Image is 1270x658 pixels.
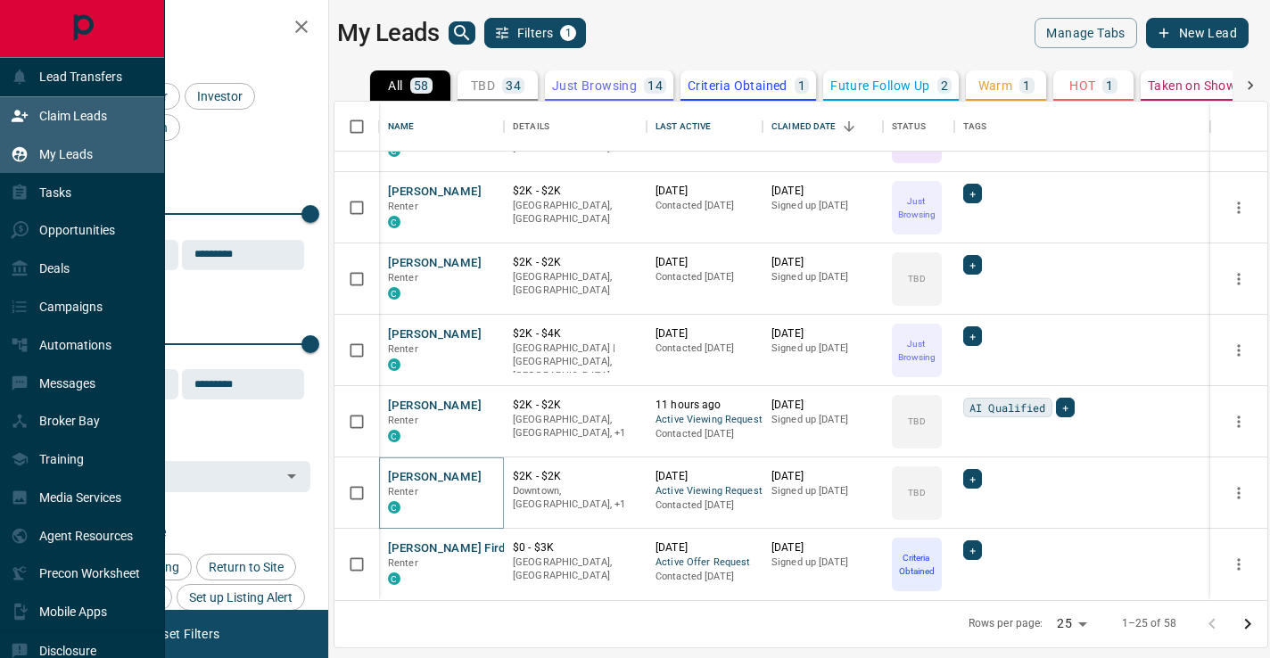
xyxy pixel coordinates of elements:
span: Renter [388,201,418,212]
p: Just Browsing [552,79,637,92]
span: Renter [388,343,418,355]
div: condos.ca [388,216,400,228]
p: Signed up [DATE] [771,484,874,498]
h2: Filters [57,18,310,39]
button: [PERSON_NAME] [388,184,482,201]
div: condos.ca [388,287,400,300]
div: + [963,255,982,275]
div: condos.ca [388,358,400,371]
span: Investor [191,89,249,103]
p: Toronto [513,413,638,440]
div: + [963,184,982,203]
p: Warm [978,79,1013,92]
div: Return to Site [196,554,296,580]
button: more [1225,551,1252,578]
p: 58 [414,79,429,92]
button: Filters1 [484,18,587,48]
button: [PERSON_NAME] Firdaus [388,540,525,557]
p: $2K - $4K [513,326,638,341]
span: + [969,470,976,488]
p: All [388,79,402,92]
button: Manage Tabs [1035,18,1136,48]
p: $0 - $3K [513,540,638,555]
p: Signed up [DATE] [771,555,874,570]
p: 14 [647,79,663,92]
h1: My Leads [337,19,440,47]
div: Tags [963,102,987,152]
p: [GEOGRAPHIC_DATA], [GEOGRAPHIC_DATA] [513,555,638,583]
button: [PERSON_NAME] [388,398,482,415]
p: Contacted [DATE] [656,427,754,441]
p: [DATE] [771,469,874,484]
span: + [1062,399,1068,416]
p: [DATE] [771,184,874,199]
div: Investor [185,83,255,110]
button: more [1225,408,1252,435]
p: $2K - $2K [513,469,638,484]
p: [DATE] [656,326,754,341]
span: + [969,256,976,274]
p: [DATE] [771,326,874,341]
span: Return to Site [202,560,290,574]
p: 2 [941,79,948,92]
div: condos.ca [388,144,400,157]
p: 1 [1106,79,1113,92]
p: [DATE] [656,184,754,199]
p: [GEOGRAPHIC_DATA] | [GEOGRAPHIC_DATA], [GEOGRAPHIC_DATA] [513,341,638,383]
span: + [969,185,976,202]
button: [PERSON_NAME] [388,326,482,343]
p: Criteria Obtained [688,79,788,92]
p: TBD [471,79,495,92]
p: Future Follow Up [830,79,929,92]
div: + [963,469,982,489]
button: more [1225,194,1252,221]
p: Signed up [DATE] [771,270,874,284]
button: [PERSON_NAME] [388,469,482,486]
p: Taken on Showings [1148,79,1261,92]
p: Signed up [DATE] [771,341,874,356]
button: more [1225,337,1252,364]
p: $2K - $2K [513,255,638,270]
div: + [1056,398,1075,417]
p: 1 [1023,79,1030,92]
button: [PERSON_NAME] [388,255,482,272]
div: + [963,326,982,346]
p: TBD [908,415,925,428]
p: Signed up [DATE] [771,413,874,427]
button: more [1225,480,1252,506]
button: New Lead [1146,18,1249,48]
p: Contacted [DATE] [656,199,754,213]
p: 1 [798,79,805,92]
span: Active Offer Request [656,555,754,571]
span: Set up Listing Alert [183,590,299,605]
div: Claimed Date [771,102,837,152]
p: TBD [908,486,925,499]
div: Last Active [647,102,763,152]
p: [DATE] [771,540,874,555]
div: Status [883,102,954,152]
p: [DATE] [656,255,754,270]
p: Rows per page: [969,616,1043,631]
p: Toronto [513,484,638,512]
p: [GEOGRAPHIC_DATA], [GEOGRAPHIC_DATA] [513,199,638,226]
span: AI Qualified [969,399,1046,416]
button: search button [449,21,475,45]
p: [GEOGRAPHIC_DATA], [GEOGRAPHIC_DATA] [513,270,638,298]
div: Status [892,102,926,152]
div: + [963,540,982,560]
div: Claimed Date [763,102,883,152]
div: Name [379,102,504,152]
p: 34 [506,79,521,92]
p: 11 hours ago [656,398,754,413]
p: Just Browsing [894,194,940,221]
div: condos.ca [388,501,400,514]
p: Contacted [DATE] [656,270,754,284]
button: more [1225,266,1252,292]
div: Name [388,102,415,152]
div: Last Active [656,102,711,152]
span: Renter [388,415,418,426]
p: Criteria Obtained [894,551,940,578]
p: Contacted [DATE] [656,498,754,513]
p: [DATE] [656,469,754,484]
p: Signed up [DATE] [771,199,874,213]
